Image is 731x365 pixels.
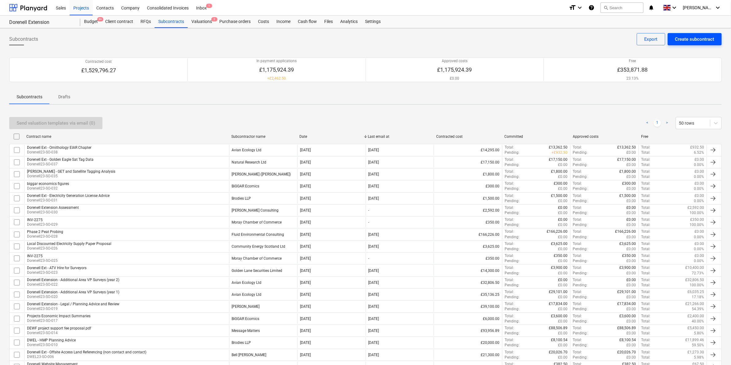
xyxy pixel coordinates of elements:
p: Total : [641,265,651,270]
a: Settings [361,16,384,28]
p: £0.00 [627,271,636,276]
i: keyboard_arrow_down [671,4,678,11]
div: Contract name [26,134,226,139]
span: 1 [206,4,212,8]
p: £0.00 [558,162,568,167]
p: Total : [573,169,582,174]
p: £0.00 [627,174,636,179]
p: £17,150.00 [618,157,636,162]
p: Total : [573,277,582,283]
p: Dorenell23-SO-029 [27,222,58,227]
p: Total : [641,289,651,295]
p: Dorenell23-SO-028 [27,234,63,239]
p: 0.00% [694,246,704,252]
div: biggar economics figures [27,182,69,186]
p: Pending : [573,174,588,179]
p: £29,101.00 [549,289,568,295]
p: Total : [573,157,582,162]
div: - [368,220,369,224]
div: Subcontracts [155,16,188,28]
div: Contracted cost [436,134,500,139]
p: Total : [505,241,514,246]
div: [DATE] [300,148,311,152]
p: £13,362.50 [549,145,568,150]
p: Dorenell23-SO-023 [27,270,87,275]
p: £2,592.00 [688,205,704,210]
p: 0.00% [694,174,704,179]
a: Costs [254,16,273,28]
p: Total : [573,217,582,222]
div: Community Energy Scotland Ltd [232,244,286,249]
div: Dorenell Ext - Ornithology EIAR Chapter [27,145,91,150]
p: Total : [641,229,651,234]
p: £0.00 [558,283,568,288]
a: Income [273,16,294,28]
div: Natural Research Ltd [232,160,267,164]
div: £93,956.89 [434,325,502,336]
div: £1,500.00 [434,193,502,204]
p: Total : [505,265,514,270]
p: £0.00 [695,229,704,234]
div: £350.00 [434,253,502,264]
p: Total : [573,205,582,210]
div: Dorenell Extension - Additional Area VP Surveys (year 2) [27,278,119,282]
div: £32,806.50 [434,277,502,288]
span: 2 [211,17,217,21]
div: £21,300.00 [434,350,502,360]
p: Total : [573,145,582,150]
p: Total : [641,181,651,186]
div: [DATE] [368,184,379,188]
p: 0.00% [694,162,704,167]
p: Pending : [505,162,520,167]
p: £0.00 [558,222,568,228]
p: £0.00 [627,283,636,288]
p: Pending : [505,235,520,240]
div: Approved costs [573,134,637,139]
p: Total : [505,229,514,234]
div: Moray Chamber of Commerce [232,256,282,261]
p: Total : [641,277,651,283]
iframe: Chat Widget [700,336,731,365]
p: £0.00 [558,205,568,210]
span: [PERSON_NAME] Jack [683,5,714,10]
p: £0.00 [627,235,636,240]
p: Total : [573,193,582,198]
div: [DATE] [368,232,379,237]
p: Total : [641,217,651,222]
p: Total : [573,241,582,246]
p: £3,625.00 [620,241,636,246]
p: 0.00% [694,258,704,264]
p: £0.00 [558,186,568,191]
div: £350.00 [434,217,502,228]
div: [DATE] [368,244,379,249]
p: £0.00 [627,210,636,216]
p: £0.00 [627,186,636,191]
div: [DATE] [300,244,311,249]
p: £13,362.50 [618,145,636,150]
p: Pending : [573,246,588,252]
p: £166,226.00 [547,229,568,234]
p: £1,175,924.39 [256,66,297,73]
p: £0.00 [558,217,568,222]
p: Total : [641,271,651,276]
p: In payment applications [256,58,297,64]
div: Free [641,134,705,139]
div: Dorenell Extension Assessment [27,205,79,210]
p: £0.00 [558,174,568,179]
p: 72.73% [692,271,704,276]
p: + £2,462.50 [256,76,297,81]
p: £0.00 [627,198,636,204]
p: £0.00 [695,181,704,186]
p: Dorenell23-SO-032 [27,186,69,191]
a: Cash flow [294,16,321,28]
p: Pending : [505,198,520,204]
p: Approved costs [437,58,472,64]
p: £0.00 [627,205,636,210]
p: Dorenell23-SO-030 [27,210,79,215]
p: Pending : [573,222,588,228]
p: Dorenell23-SO-026 [27,246,111,251]
a: Valuations2 [188,16,216,28]
p: £0.00 [558,258,568,264]
p: Dorenell23-SO-037 [27,162,94,167]
p: Total : [641,162,651,167]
